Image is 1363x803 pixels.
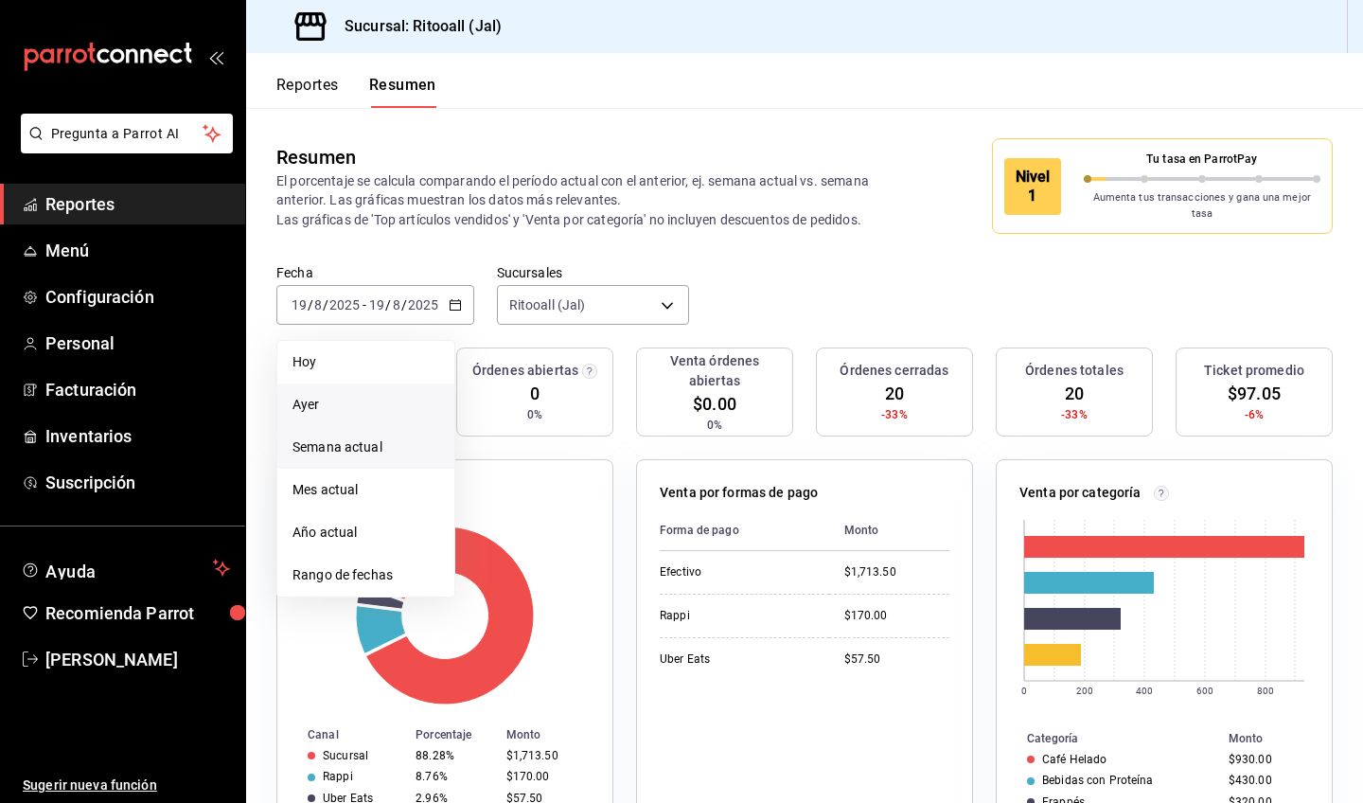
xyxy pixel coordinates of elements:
[1019,483,1142,503] p: Venta por categoría
[1245,406,1264,423] span: -6%
[45,647,230,672] span: [PERSON_NAME]
[885,381,904,406] span: 20
[45,330,230,356] span: Personal
[497,266,689,279] label: Sucursales
[506,770,583,783] div: $170.00
[881,406,908,423] span: -33%
[408,724,498,745] th: Porcentaje
[1221,728,1332,749] th: Monto
[660,564,814,580] div: Efectivo
[1004,158,1061,215] div: Nivel 1
[276,171,893,228] p: El porcentaje se calcula comparando el período actual con el anterior, ej. semana actual vs. sema...
[291,297,308,312] input: --
[277,724,408,745] th: Canal
[693,391,736,417] span: $0.00
[829,510,949,551] th: Monto
[416,770,490,783] div: 8.76%
[45,238,230,263] span: Menú
[45,557,205,580] span: Ayuda
[292,395,439,415] span: Ayer
[292,352,439,372] span: Hoy
[292,437,439,457] span: Semana actual
[530,381,540,406] span: 0
[329,15,502,38] h3: Sucursal: Ritooall (Jal)
[707,417,722,434] span: 0%
[416,749,490,762] div: 88.28%
[292,565,439,585] span: Rango de fechas
[1021,686,1027,696] text: 0
[1228,381,1281,406] span: $97.05
[660,608,814,624] div: Rappi
[45,191,230,217] span: Reportes
[1065,381,1084,406] span: 20
[21,114,233,153] button: Pregunta a Parrot AI
[276,266,474,279] label: Fecha
[45,470,230,495] span: Suscripción
[1061,406,1088,423] span: -33%
[369,76,436,108] button: Resumen
[323,297,328,312] span: /
[368,297,385,312] input: --
[840,361,948,381] h3: Órdenes cerradas
[292,480,439,500] span: Mes actual
[660,510,829,551] th: Forma de pago
[472,361,578,381] h3: Órdenes abiertas
[328,297,361,312] input: ----
[1076,686,1093,696] text: 200
[51,124,204,144] span: Pregunta a Parrot AI
[509,295,586,314] span: Ritooall (Jal)
[23,776,230,795] span: Sugerir nueva función
[313,297,323,312] input: --
[844,651,949,668] div: $57.50
[660,651,814,668] div: Uber Eats
[45,284,230,310] span: Configuración
[1204,361,1304,381] h3: Ticket promedio
[645,351,785,391] h3: Venta órdenes abiertas
[1257,686,1274,696] text: 800
[1084,190,1321,222] p: Aumenta tus transacciones y gana una mejor tasa
[13,137,233,157] a: Pregunta a Parrot AI
[208,49,223,64] button: open_drawer_menu
[385,297,391,312] span: /
[308,297,313,312] span: /
[392,297,401,312] input: --
[276,76,436,108] div: navigation tabs
[1229,774,1301,787] div: $430.00
[323,749,368,762] div: Sucursal
[527,406,542,423] span: 0%
[1196,686,1213,696] text: 600
[660,483,818,503] p: Venta por formas de pago
[292,523,439,543] span: Año actual
[1136,686,1153,696] text: 400
[401,297,407,312] span: /
[997,728,1221,749] th: Categoría
[45,423,230,449] span: Inventarios
[844,608,949,624] div: $170.00
[1084,151,1321,168] p: Tu tasa en ParrotPay
[276,143,356,171] div: Resumen
[1229,753,1301,766] div: $930.00
[499,724,613,745] th: Monto
[1042,774,1154,787] div: Bebidas con Proteína
[844,564,949,580] div: $1,713.50
[45,600,230,626] span: Recomienda Parrot
[1025,361,1124,381] h3: Órdenes totales
[1042,753,1106,766] div: Café Helado
[323,770,353,783] div: Rappi
[363,297,366,312] span: -
[407,297,439,312] input: ----
[506,749,583,762] div: $1,713.50
[276,76,339,108] button: Reportes
[45,377,230,402] span: Facturación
